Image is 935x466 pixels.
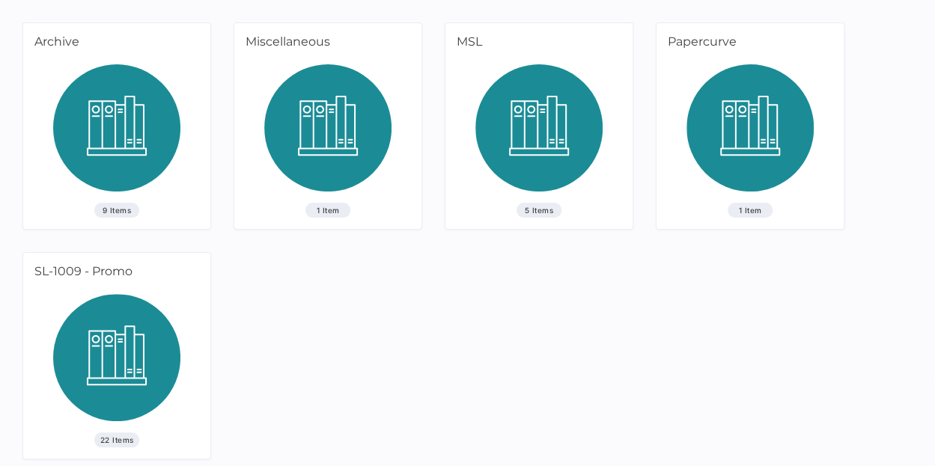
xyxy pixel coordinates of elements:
span: 1 Item [728,203,773,218]
img: library_icon.d60aa8ac.svg [475,64,603,203]
span: 1 Item [305,203,350,218]
a: Archive9 Items [23,23,210,229]
a: MSL5 Items [445,23,633,229]
a: Papercurve1 Item [657,23,844,229]
span: 22 Items [94,432,139,447]
div: Archive [23,23,205,64]
div: Miscellaneous [234,23,416,64]
img: library_icon.d60aa8ac.svg [53,294,180,432]
div: Papercurve [657,23,838,64]
div: MSL [445,23,627,64]
span: 9 Items [94,203,139,218]
a: Miscellaneous1 Item [234,23,421,229]
span: 5 Items [517,203,561,218]
img: library_icon.d60aa8ac.svg [53,64,180,203]
div: SL-1009 - Promo [23,253,205,294]
img: library_icon.d60aa8ac.svg [264,64,392,203]
img: library_icon.d60aa8ac.svg [686,64,814,203]
a: SL-1009 - Promo22 Items [23,253,210,459]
